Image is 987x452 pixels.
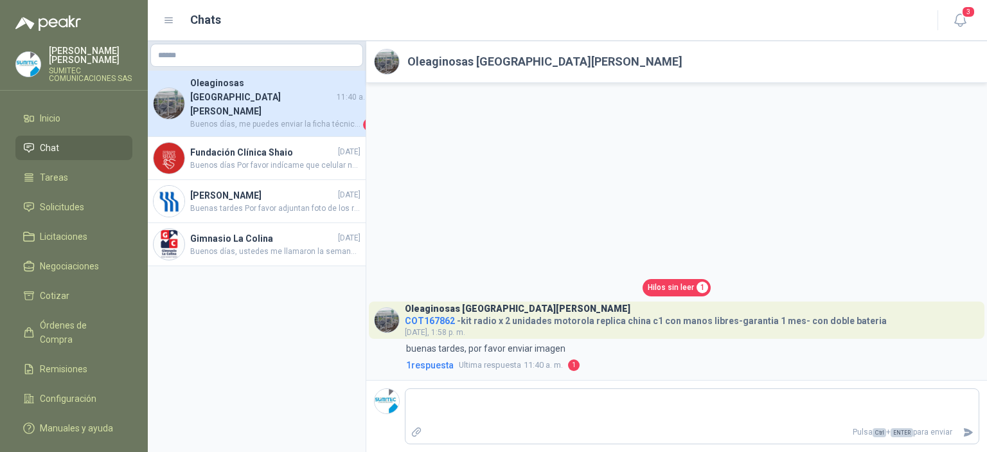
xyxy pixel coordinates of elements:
[375,50,399,74] img: Company Logo
[154,229,184,260] img: Company Logo
[405,305,630,312] h3: Oleaginosas [GEOGRAPHIC_DATA][PERSON_NAME]
[15,254,132,278] a: Negociaciones
[40,421,113,435] span: Manuales y ayuda
[15,106,132,131] a: Inicio
[154,88,184,119] img: Company Logo
[459,359,521,372] span: Ultima respuesta
[148,180,366,223] a: Company Logo[PERSON_NAME][DATE]Buenas tardes Por favor adjuntan foto de los radios
[40,111,60,125] span: Inicio
[406,341,565,356] p: buenas tardes, por favor enviar imagen
[338,146,360,158] span: [DATE]
[148,137,366,180] a: Company LogoFundación Clínica Shaio[DATE]Buenos días Por favor indícame que celular necesitas? qu...
[190,159,360,172] span: Buenos días Por favor indícame que celular necesitas? que especificaciones como mínimo necesitas?...
[568,359,580,371] span: 1
[190,76,334,118] h4: Oleaginosas [GEOGRAPHIC_DATA][PERSON_NAME]
[154,186,184,217] img: Company Logo
[40,170,68,185] span: Tareas
[873,428,886,437] span: Ctrl
[404,358,979,372] a: 1respuestaUltima respuesta11:40 a. m.1
[40,392,96,406] span: Configuración
[154,143,184,174] img: Company Logo
[15,284,132,308] a: Cotizar
[40,141,59,155] span: Chat
[405,421,427,444] label: Adjuntar archivos
[40,362,87,376] span: Remisiones
[190,188,335,203] h4: [PERSON_NAME]
[15,357,132,381] a: Remisiones
[15,224,132,249] a: Licitaciones
[190,231,335,246] h4: Gimnasio La Colina
[948,9,972,32] button: 3
[15,165,132,190] a: Tareas
[15,15,81,31] img: Logo peakr
[40,318,120,347] span: Órdenes de Compra
[15,313,132,352] a: Órdenes de Compra
[957,421,979,444] button: Enviar
[697,282,708,293] span: 1
[405,316,455,326] span: COT167862
[405,312,887,325] h4: - kit radio x 2 unidades motorola replica china c1 con manos libres-garantia 1 mes- con doble bat...
[643,279,711,296] a: Hilos sin leer1
[40,289,69,303] span: Cotizar
[190,118,360,131] span: Buenos días, me puedes enviar la ficha técnica?
[190,11,221,29] h1: Chats
[363,118,376,131] span: 1
[338,189,360,201] span: [DATE]
[40,230,87,244] span: Licitaciones
[961,6,975,18] span: 3
[15,386,132,411] a: Configuración
[459,359,563,372] span: 11:40 a. m.
[891,428,913,437] span: ENTER
[407,53,682,71] h2: Oleaginosas [GEOGRAPHIC_DATA][PERSON_NAME]
[375,308,399,332] img: Company Logo
[15,195,132,219] a: Solicitudes
[406,358,454,372] span: 1 respuesta
[427,421,958,444] p: Pulsa + para enviar
[375,389,399,413] img: Company Logo
[40,200,84,214] span: Solicitudes
[40,259,99,273] span: Negociaciones
[190,145,335,159] h4: Fundación Clínica Shaio
[648,282,694,294] span: Hilos sin leer
[15,416,132,440] a: Manuales y ayuda
[148,223,366,266] a: Company LogoGimnasio La Colina[DATE]Buenos días, ustedes me llamaron la semana pasada, quería sab...
[148,71,366,137] a: Company LogoOleaginosas [GEOGRAPHIC_DATA][PERSON_NAME]11:40 a. m.Buenos días, me puedes enviar la...
[49,67,132,82] p: SUMITEC COMUNICACIONES SAS
[338,232,360,244] span: [DATE]
[190,246,360,258] span: Buenos días, ustedes me llamaron la semana pasada, quería saber si tienen alguna otra inquietud c...
[49,46,132,64] p: [PERSON_NAME] [PERSON_NAME]
[337,91,376,104] span: 11:40 a. m.
[15,136,132,160] a: Chat
[190,203,360,215] span: Buenas tardes Por favor adjuntan foto de los radios
[405,328,465,337] span: [DATE], 1:58 p. m.
[16,52,40,77] img: Company Logo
